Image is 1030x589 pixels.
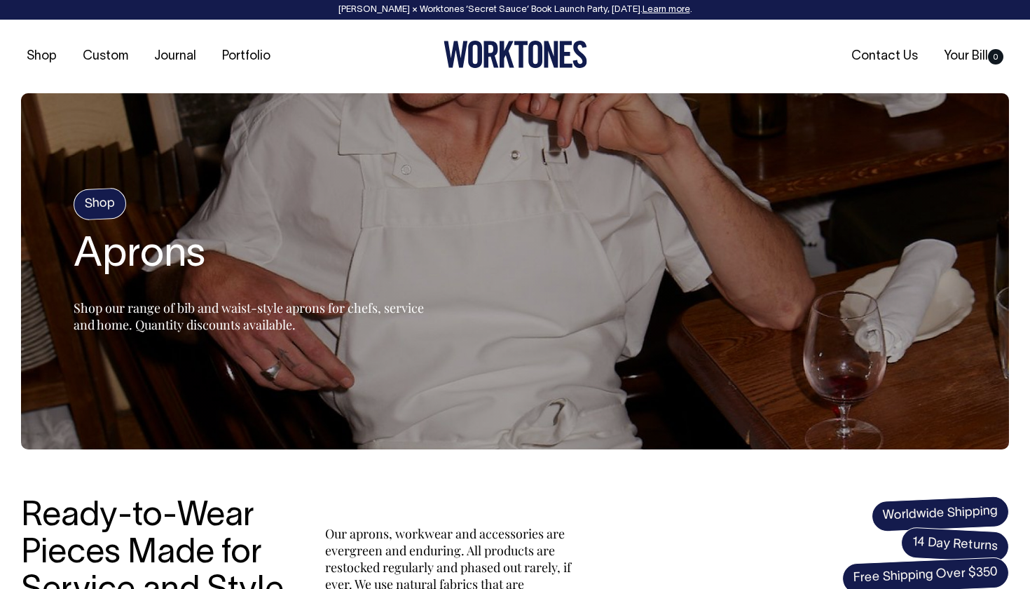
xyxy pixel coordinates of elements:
[14,5,1016,15] div: [PERSON_NAME] × Worktones ‘Secret Sauce’ Book Launch Party, [DATE]. .
[871,496,1010,532] span: Worldwide Shipping
[900,527,1010,563] span: 14 Day Returns
[938,45,1009,68] a: Your Bill0
[73,188,127,221] h4: Shop
[149,45,202,68] a: Journal
[217,45,276,68] a: Portfolio
[74,233,424,278] h2: Aprons
[21,45,62,68] a: Shop
[988,49,1003,65] span: 0
[643,6,690,14] a: Learn more
[77,45,134,68] a: Custom
[846,45,923,68] a: Contact Us
[74,299,424,333] span: Shop our range of bib and waist-style aprons for chefs, service and home. Quantity discounts avai...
